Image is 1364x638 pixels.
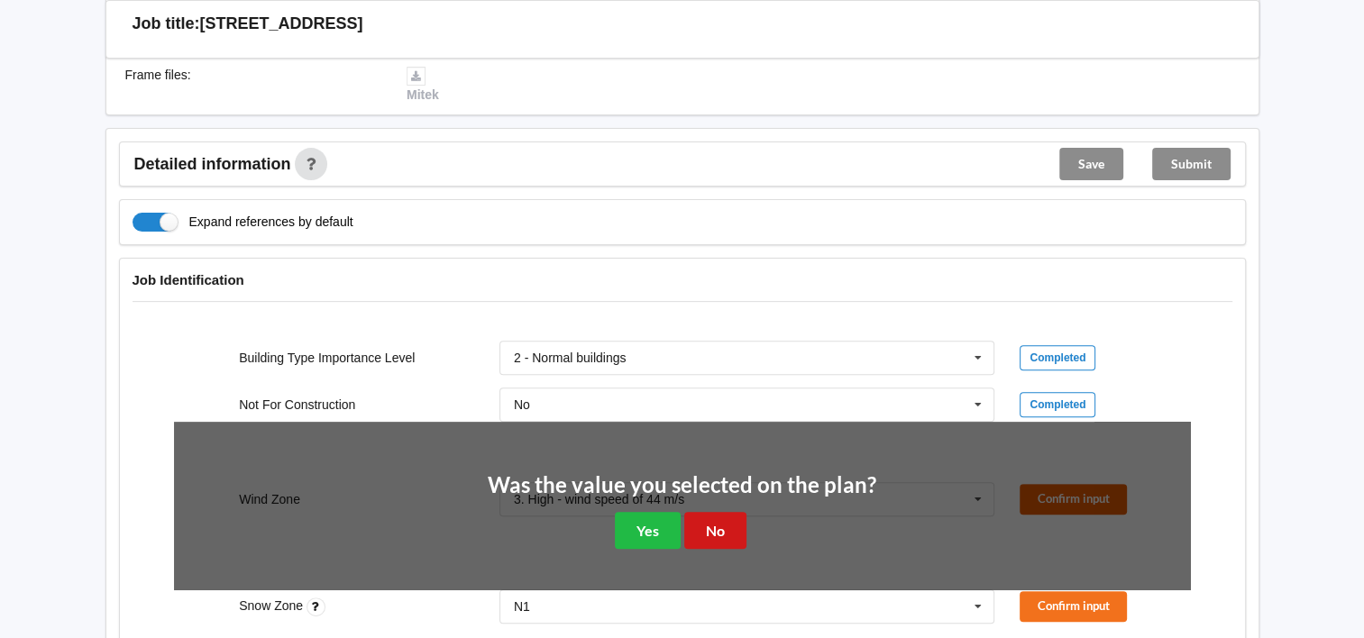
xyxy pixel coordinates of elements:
[239,397,355,412] label: Not For Construction
[514,351,627,364] div: 2 - Normal buildings
[133,213,353,232] label: Expand references by default
[684,512,746,549] button: No
[133,14,200,34] h3: Job title:
[488,471,876,499] h2: Was the value you selected on the plan?
[133,271,1232,288] h4: Job Identification
[407,68,439,102] a: Mitek
[514,398,530,411] div: No
[113,66,395,104] div: Frame files :
[1020,591,1127,621] button: Confirm input
[239,351,415,365] label: Building Type Importance Level
[514,600,530,613] div: N1
[1020,345,1095,370] div: Completed
[1020,392,1095,417] div: Completed
[200,14,363,34] h3: [STREET_ADDRESS]
[239,598,307,613] label: Snow Zone
[134,156,291,172] span: Detailed information
[615,512,681,549] button: Yes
